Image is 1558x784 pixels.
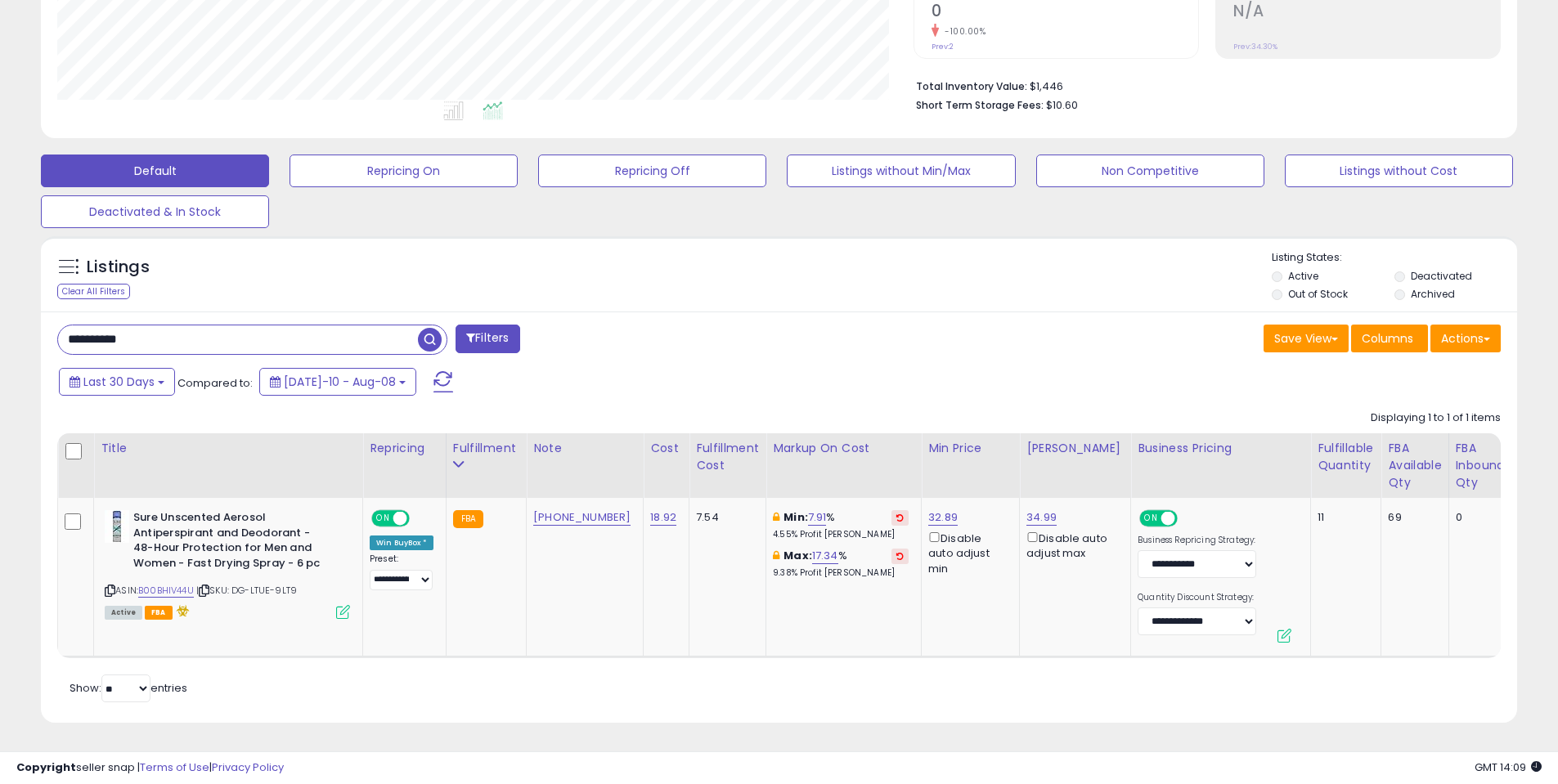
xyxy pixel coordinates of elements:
[101,440,356,457] div: Title
[773,440,914,457] div: Markup on Cost
[453,440,519,457] div: Fulfillment
[1362,330,1413,347] span: Columns
[773,510,909,540] div: %
[916,98,1044,112] b: Short Term Storage Fees:
[1046,97,1078,113] span: $10.60
[41,155,269,187] button: Default
[1175,512,1201,526] span: OFF
[939,25,986,38] small: -100.00%
[83,374,155,390] span: Last 30 Days
[259,368,416,396] button: [DATE]-10 - Aug-08
[1456,440,1505,491] div: FBA inbound Qty
[1138,592,1256,603] label: Quantity Discount Strategy:
[928,440,1012,457] div: Min Price
[773,549,909,579] div: %
[1456,510,1499,525] div: 0
[1371,410,1501,426] div: Displaying 1 to 1 of 1 items
[650,440,682,457] div: Cost
[1233,2,1500,24] h2: N/A
[1318,440,1374,474] div: Fulfillable Quantity
[138,584,194,598] a: B00BHIV44U
[1285,155,1513,187] button: Listings without Cost
[1026,440,1124,457] div: [PERSON_NAME]
[145,606,173,620] span: FBA
[533,440,636,457] div: Note
[1264,325,1349,352] button: Save View
[696,510,753,525] div: 7.54
[373,512,393,526] span: ON
[1026,509,1057,526] a: 34.99
[773,512,779,522] i: This overrides the store level min markup for this listing
[1430,325,1501,352] button: Actions
[1138,535,1256,546] label: Business Repricing Strategy:
[41,195,269,228] button: Deactivated & In Stock
[1026,529,1118,561] div: Disable auto adjust max
[290,155,518,187] button: Repricing On
[773,567,909,579] p: 9.38% Profit [PERSON_NAME]
[370,535,433,550] div: Win BuyBox *
[783,509,808,525] b: Min:
[133,510,332,575] b: Sure Unscented Aerosol Antiperspirant and Deodorant - 48-Hour Protection for Men and Women - Fast...
[196,584,297,597] span: | SKU: DG-LTUE-9LT9
[896,513,904,522] i: Revert to store-level Min Markup
[1141,512,1161,526] span: ON
[932,42,954,52] small: Prev: 2
[1411,269,1472,283] label: Deactivated
[1318,510,1368,525] div: 11
[928,529,1007,576] div: Disable auto adjust min
[896,552,904,560] i: Revert to store-level Max Markup
[916,75,1488,95] li: $1,446
[928,509,958,526] a: 32.89
[105,510,350,617] div: ASIN:
[773,529,909,540] p: 4.55% Profit [PERSON_NAME]
[1411,287,1455,301] label: Archived
[1272,250,1517,266] p: Listing States:
[140,759,209,775] a: Terms of Use
[812,548,838,564] a: 17.34
[1288,287,1348,301] label: Out of Stock
[787,155,1015,187] button: Listings without Min/Max
[370,553,433,590] div: Preset:
[456,325,519,353] button: Filters
[16,760,284,776] div: seller snap | |
[766,433,922,498] th: The percentage added to the cost of goods (COGS) that forms the calculator for Min & Max prices.
[533,509,631,526] a: [PHONE_NUMBER]
[932,2,1198,24] h2: 0
[808,509,827,526] a: 7.91
[284,374,396,390] span: [DATE]-10 - Aug-08
[1288,269,1318,283] label: Active
[1388,440,1441,491] div: FBA Available Qty
[783,548,812,563] b: Max:
[370,440,439,457] div: Repricing
[212,759,284,775] a: Privacy Policy
[57,284,130,299] div: Clear All Filters
[1036,155,1264,187] button: Non Competitive
[1388,510,1435,525] div: 69
[916,79,1027,93] b: Total Inventory Value:
[1138,440,1304,457] div: Business Pricing
[773,550,779,561] i: This overrides the store level max markup for this listing
[696,440,759,474] div: Fulfillment Cost
[1351,325,1428,352] button: Columns
[16,759,76,775] strong: Copyright
[1475,759,1542,775] span: 2025-09-9 14:09 GMT
[59,368,175,396] button: Last 30 Days
[70,680,187,696] span: Show: entries
[105,510,129,543] img: 31fQwKi04sL._SL40_.jpg
[173,605,190,616] i: hazardous material
[105,606,142,620] span: All listings currently available for purchase on Amazon
[538,155,766,187] button: Repricing Off
[407,512,433,526] span: OFF
[1233,42,1277,52] small: Prev: 34.30%
[177,375,253,391] span: Compared to:
[87,256,150,279] h5: Listings
[650,509,676,526] a: 18.92
[453,510,483,528] small: FBA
